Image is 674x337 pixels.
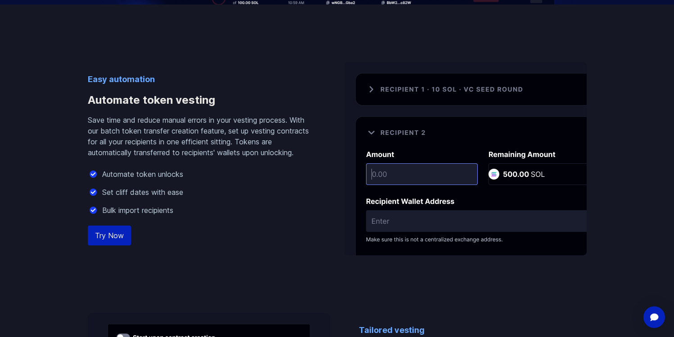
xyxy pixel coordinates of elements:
[344,62,587,255] img: Automate token vesting
[102,187,183,198] p: Set cliff dates with ease
[88,115,316,158] p: Save time and reduce manual errors in your vesting process. With our batch token transfer creatio...
[88,86,316,115] h3: Automate token vesting
[88,73,316,86] p: Easy automation
[359,324,587,337] p: Tailored vesting
[88,226,131,245] a: Try Now
[102,205,173,216] p: Bulk import recipients
[643,306,665,328] div: Open Intercom Messenger
[102,169,183,180] p: Automate token unlocks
